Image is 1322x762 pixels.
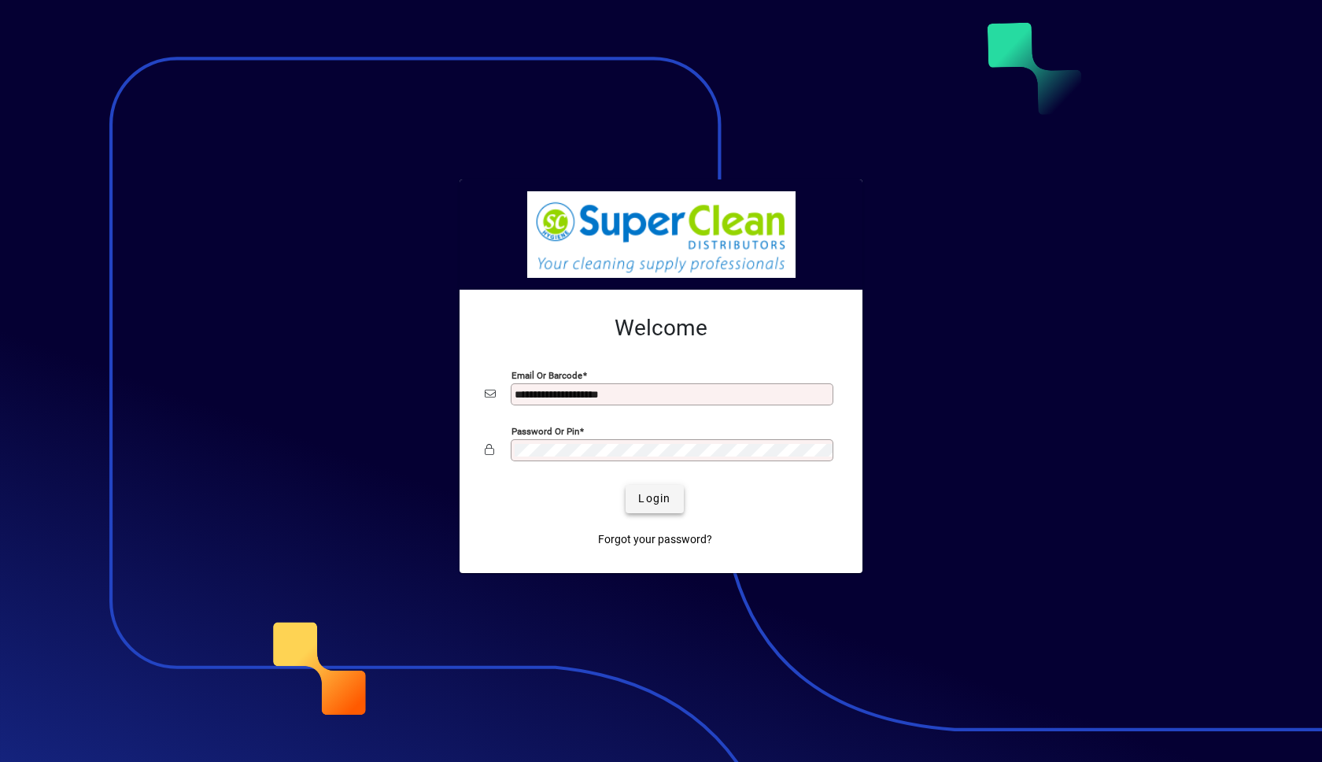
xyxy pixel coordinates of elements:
[485,315,837,342] h2: Welcome
[626,485,683,513] button: Login
[511,425,579,436] mat-label: Password or Pin
[592,526,718,554] a: Forgot your password?
[598,531,712,548] span: Forgot your password?
[511,369,582,380] mat-label: Email or Barcode
[638,490,670,507] span: Login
